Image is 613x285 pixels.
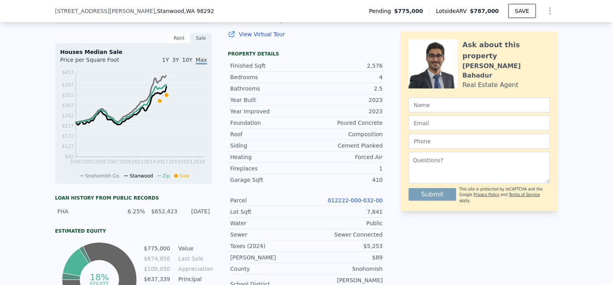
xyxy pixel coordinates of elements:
[190,33,212,43] div: Sale
[65,154,74,160] tspan: $82
[143,244,171,253] td: $775,000
[230,96,306,104] div: Year Built
[508,4,536,18] button: SAVE
[306,119,383,127] div: Poured Concrete
[230,219,306,227] div: Water
[150,207,177,215] div: $652,423
[230,254,306,261] div: [PERSON_NAME]
[62,93,74,98] tspan: $352
[62,103,74,109] tspan: $307
[107,159,119,165] tspan: 2007
[463,80,519,90] div: Real Estate Agent
[162,57,169,63] span: 1Y
[470,8,499,14] span: $787,000
[409,98,550,113] input: Name
[193,159,206,165] tspan: 2024
[177,254,212,263] td: Last Sale
[230,165,306,172] div: Fireplaces
[463,61,550,80] div: [PERSON_NAME] Bahadur
[306,254,383,261] div: $89
[62,70,74,75] tspan: $453
[230,85,306,93] div: Bathrooms
[230,231,306,239] div: Sewer
[70,159,82,165] tspan: 2000
[55,195,212,201] div: Loan history from public records
[169,159,181,165] tspan: 2019
[230,107,306,115] div: Year Improved
[62,124,74,129] tspan: $217
[57,207,113,215] div: FHA
[306,176,383,184] div: 410
[230,73,306,81] div: Bedrooms
[230,142,306,150] div: Siding
[182,57,193,63] span: 10Y
[172,57,179,63] span: 3Y
[155,7,214,15] span: , Stanwood
[177,265,212,273] td: Appreciation
[181,159,193,165] tspan: 2021
[328,197,383,204] a: 012222-000-032-00
[394,7,423,15] span: $775,000
[85,173,121,179] span: Snohomish Co.
[409,134,550,149] input: Phone
[177,244,212,253] td: Value
[459,187,550,204] div: This site is protected by reCAPTCHA and the Google and apply.
[306,130,383,138] div: Composition
[156,159,168,165] tspan: 2017
[117,207,145,215] div: 6.25%
[168,33,190,43] div: Rent
[306,208,383,216] div: 7,841
[177,275,212,283] td: Principal
[409,188,456,201] button: Submit
[306,62,383,70] div: 2,576
[230,242,306,250] div: Taxes (2024)
[306,96,383,104] div: 2023
[132,159,144,165] tspan: 2012
[306,73,383,81] div: 4
[230,119,306,127] div: Foundation
[143,254,171,263] td: $674,950
[144,159,156,165] tspan: 2014
[306,153,383,161] div: Forced Air
[82,159,94,165] tspan: 2002
[94,159,106,165] tspan: 2005
[306,219,383,227] div: Public
[230,176,306,184] div: Garage Sqft
[409,116,550,131] input: Email
[230,130,306,138] div: Roof
[130,173,153,179] span: Stanwood
[55,7,155,15] span: [STREET_ADDRESS][PERSON_NAME]
[119,159,131,165] tspan: 2009
[436,7,470,15] span: Lotside ARV
[62,144,74,150] tspan: $127
[60,48,207,56] div: Houses Median Sale
[184,8,214,14] span: , WA 98292
[306,85,383,93] div: 2.5
[228,30,385,38] a: View Virtual Tour
[90,272,109,282] tspan: 18%
[62,83,74,88] tspan: $397
[62,113,74,119] tspan: $262
[509,192,540,197] a: Terms of Service
[228,51,385,57] div: Property details
[196,57,207,65] span: Max
[306,265,383,273] div: Snohomish
[60,56,134,68] div: Price per Square Foot
[143,275,171,283] td: $637,339
[542,3,558,19] button: Show Options
[306,165,383,172] div: 1
[306,231,383,239] div: Sewer Connected
[230,196,306,204] div: Parcel
[182,207,210,215] div: [DATE]
[62,134,74,139] tspan: $172
[230,265,306,273] div: County
[163,173,170,179] span: Zip
[230,208,306,216] div: Lot Sqft
[143,265,171,273] td: $100,050
[180,173,190,179] span: Sale
[55,228,212,234] div: Estimated Equity
[369,7,394,15] span: Pending
[306,142,383,150] div: Cement Planked
[474,192,499,197] a: Privacy Policy
[306,107,383,115] div: 2023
